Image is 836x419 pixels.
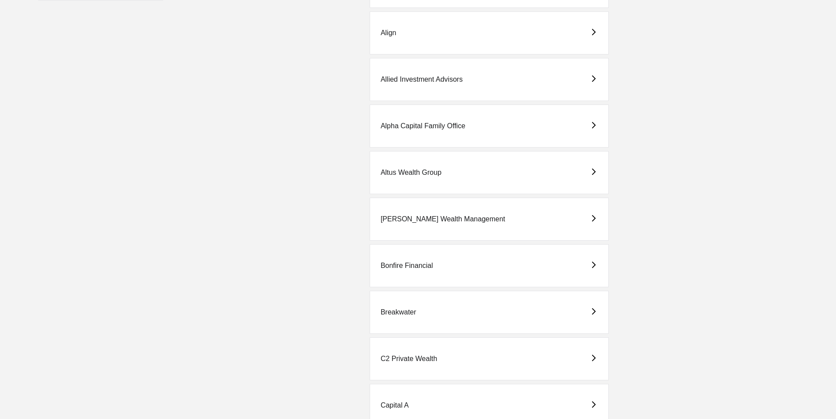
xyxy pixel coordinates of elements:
[381,122,465,130] div: Alpha Capital Family Office
[381,169,441,177] div: Altus Wealth Group
[381,215,505,223] div: [PERSON_NAME] Wealth Management
[381,262,433,270] div: Bonfire Financial
[381,308,416,316] div: Breakwater
[381,29,396,37] div: Align
[808,390,832,414] iframe: Open customer support
[381,401,409,409] div: Capital A
[381,76,463,83] div: Allied Investment Advisors
[381,355,437,363] div: C2 Private Wealth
